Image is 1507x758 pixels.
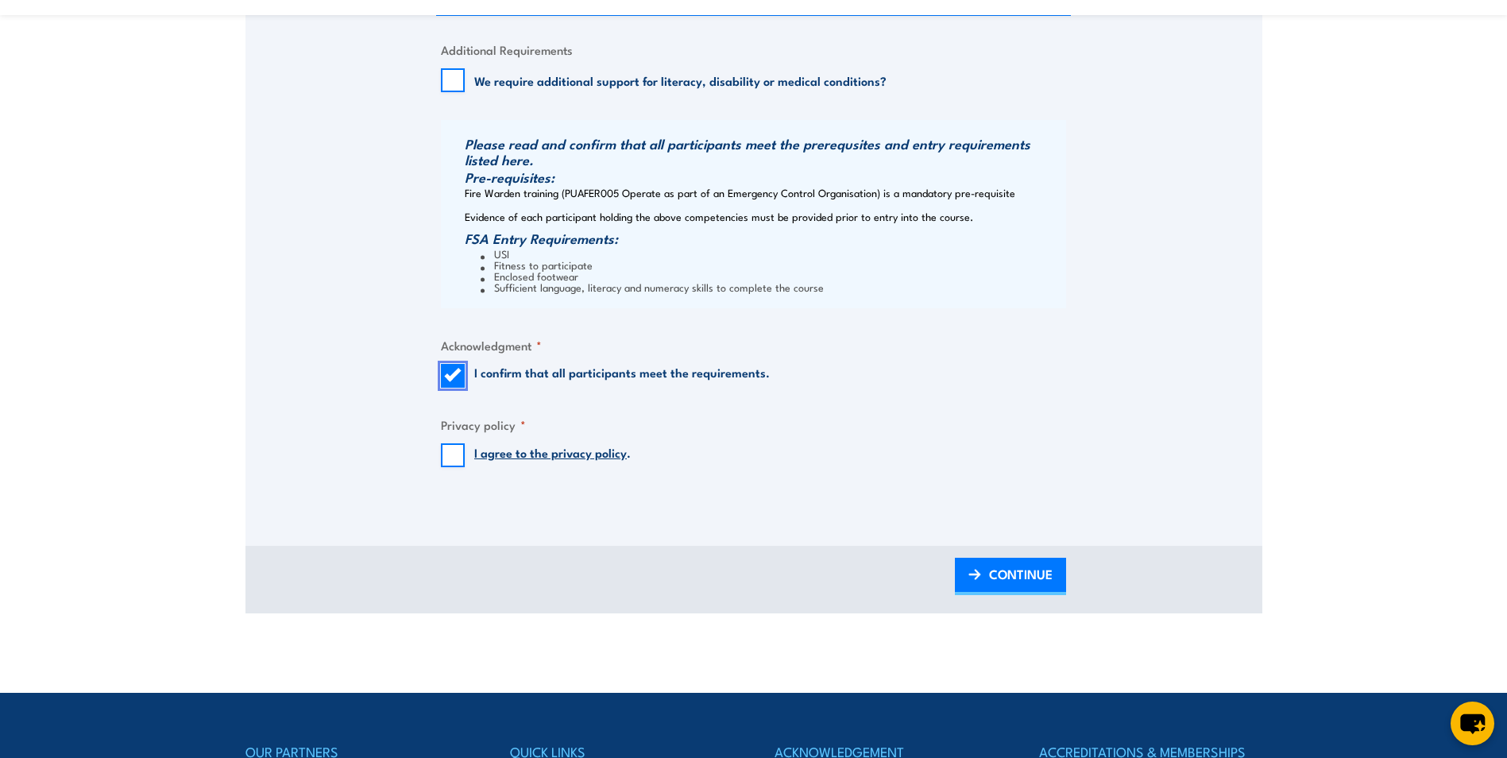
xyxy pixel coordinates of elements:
[474,72,887,88] label: We require additional support for literacy, disability or medical conditions?
[465,169,1062,185] h3: Pre-requisites:
[955,558,1066,595] a: CONTINUE
[989,553,1053,595] span: CONTINUE
[441,416,526,434] legend: Privacy policy
[465,230,1062,246] h3: FSA Entry Requirements:
[474,443,631,467] label: .
[441,41,573,59] legend: Additional Requirements
[474,443,627,461] a: I agree to the privacy policy
[481,270,1062,281] li: Enclosed footwear
[474,364,770,388] label: I confirm that all participants meet the requirements.
[465,211,1062,222] p: Evidence of each participant holding the above competencies must be provided prior to entry into ...
[1451,702,1494,745] button: chat-button
[481,259,1062,270] li: Fitness to participate
[465,136,1062,168] h3: Please read and confirm that all participants meet the prerequsites and entry requirements listed...
[481,281,1062,292] li: Sufficient language, literacy and numeracy skills to complete the course
[481,248,1062,259] li: USI
[441,120,1066,308] div: Fire Warden training (PUAFER005 Operate as part of an Emergency Control Organisation) is a mandat...
[441,336,542,354] legend: Acknowledgment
